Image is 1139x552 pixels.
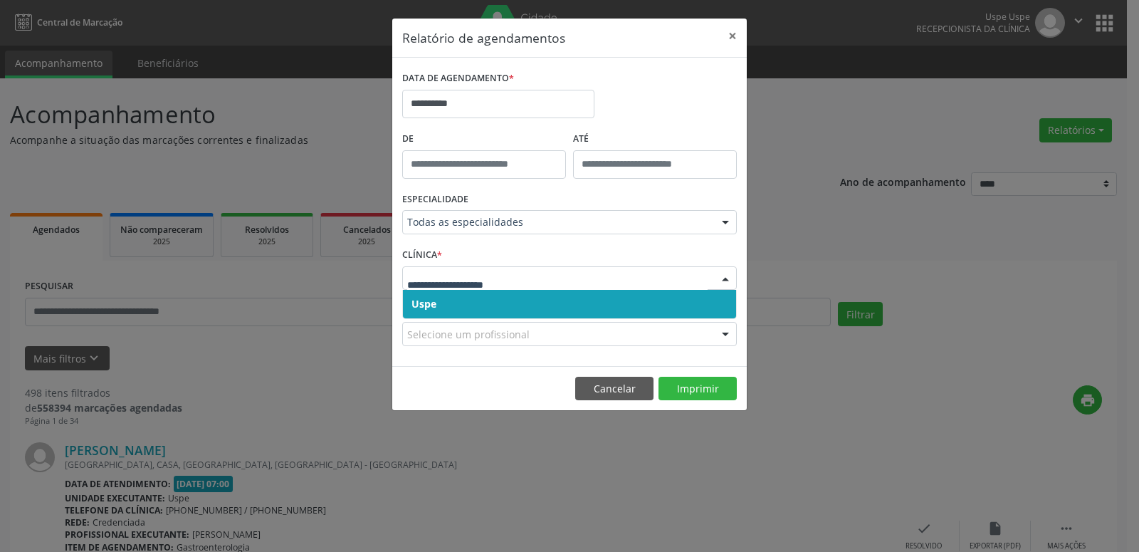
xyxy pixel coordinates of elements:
[411,297,436,311] span: Uspe
[573,128,737,150] label: ATÉ
[402,28,565,47] h5: Relatório de agendamentos
[407,215,708,229] span: Todas as especialidades
[575,377,654,401] button: Cancelar
[402,68,514,90] label: DATA DE AGENDAMENTO
[718,19,747,53] button: Close
[402,128,566,150] label: De
[407,327,530,342] span: Selecione um profissional
[402,244,442,266] label: CLÍNICA
[658,377,737,401] button: Imprimir
[402,189,468,211] label: ESPECIALIDADE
